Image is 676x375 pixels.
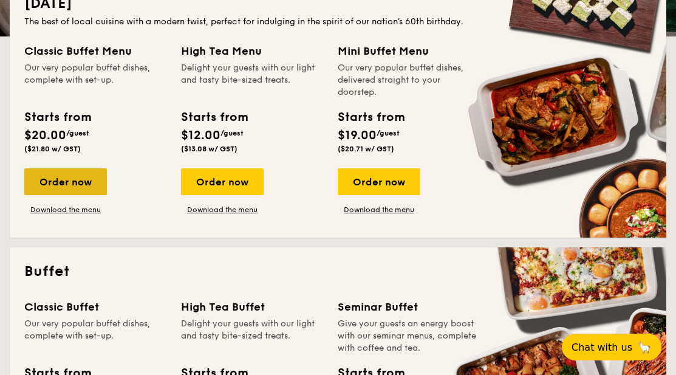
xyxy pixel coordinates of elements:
[637,340,652,354] span: 🦙
[377,129,400,137] span: /guest
[338,43,480,60] div: Mini Buffet Menu
[24,205,107,215] a: Download the menu
[338,128,377,143] span: $19.00
[338,108,404,126] div: Starts from
[181,205,264,215] a: Download the menu
[181,168,264,195] div: Order now
[181,128,220,143] span: $12.00
[24,168,107,195] div: Order now
[66,129,89,137] span: /guest
[181,145,237,153] span: ($13.08 w/ GST)
[24,298,166,315] div: Classic Buffet
[24,108,90,126] div: Starts from
[338,318,480,354] div: Give your guests an energy boost with our seminar menus, complete with coffee and tea.
[220,129,244,137] span: /guest
[181,43,323,60] div: High Tea Menu
[24,262,652,281] h2: Buffet
[24,318,166,354] div: Our very popular buffet dishes, complete with set-up.
[24,16,652,28] div: The best of local cuisine with a modern twist, perfect for indulging in the spirit of our nation’...
[181,108,247,126] div: Starts from
[338,62,480,98] div: Our very popular buffet dishes, delivered straight to your doorstep.
[338,298,480,315] div: Seminar Buffet
[24,43,166,60] div: Classic Buffet Menu
[338,145,394,153] span: ($20.71 w/ GST)
[24,145,81,153] span: ($21.80 w/ GST)
[24,62,166,98] div: Our very popular buffet dishes, complete with set-up.
[181,318,323,354] div: Delight your guests with our light and tasty bite-sized treats.
[338,205,420,215] a: Download the menu
[24,128,66,143] span: $20.00
[181,62,323,98] div: Delight your guests with our light and tasty bite-sized treats.
[562,334,661,360] button: Chat with us🦙
[572,342,632,353] span: Chat with us
[181,298,323,315] div: High Tea Buffet
[338,168,420,195] div: Order now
